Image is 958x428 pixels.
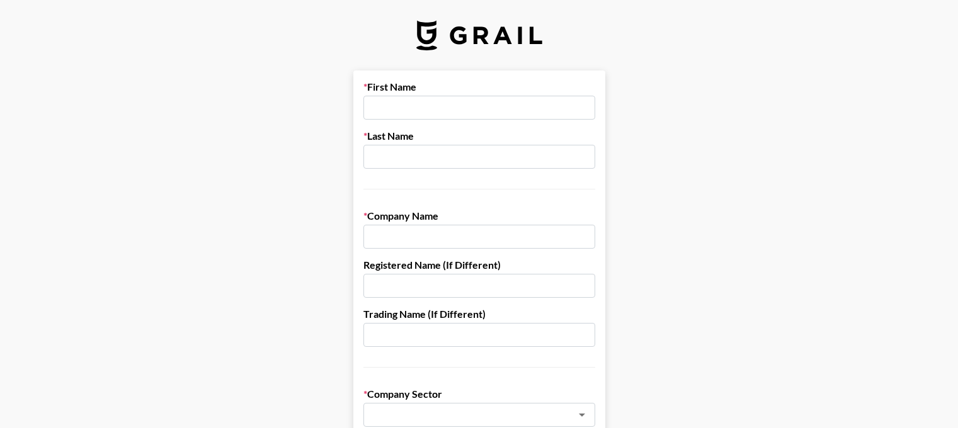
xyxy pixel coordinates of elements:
[573,406,591,424] button: Open
[363,81,595,93] label: First Name
[363,210,595,222] label: Company Name
[363,259,595,271] label: Registered Name (If Different)
[363,388,595,400] label: Company Sector
[416,20,542,50] img: Grail Talent Logo
[363,130,595,142] label: Last Name
[363,308,595,320] label: Trading Name (If Different)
